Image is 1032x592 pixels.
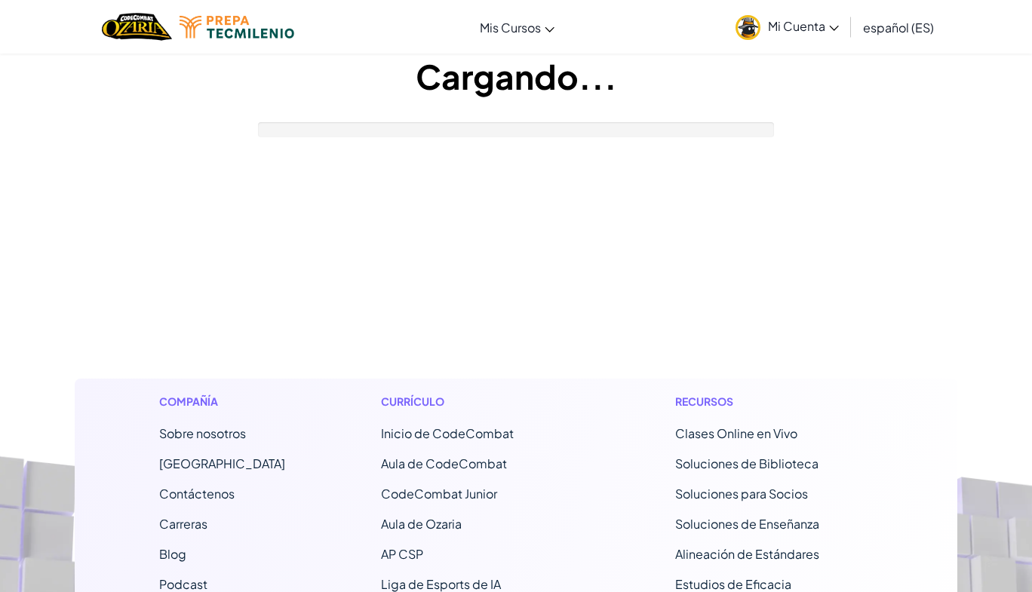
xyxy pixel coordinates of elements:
a: Soluciones de Biblioteca [675,456,819,471]
span: Inicio de CodeCombat [381,425,514,441]
span: Mis Cursos [480,20,541,35]
span: Mi Cuenta [768,18,839,34]
a: Sobre nosotros [159,425,246,441]
span: Contáctenos [159,486,235,502]
a: Aula de CodeCombat [381,456,507,471]
h1: Recursos [675,394,874,409]
a: Clases Online en Vivo [675,425,797,441]
h1: Currículo [381,394,579,409]
img: Home [102,11,172,42]
a: Alineación de Estándares [675,546,819,562]
a: Mis Cursos [472,7,562,48]
a: Ozaria by CodeCombat logo [102,11,172,42]
a: español (ES) [855,7,941,48]
h1: Compañía [159,394,285,409]
a: Soluciones de Enseñanza [675,516,819,532]
a: Liga de Esports de IA [381,576,501,592]
a: Aula de Ozaria [381,516,462,532]
a: [GEOGRAPHIC_DATA] [159,456,285,471]
a: AP CSP [381,546,423,562]
a: Mi Cuenta [728,3,846,51]
a: Estudios de Eficacia [675,576,791,592]
a: Carreras [159,516,207,532]
a: Blog [159,546,186,562]
a: Soluciones para Socios [675,486,808,502]
img: avatar [736,15,760,40]
a: CodeCombat Junior [381,486,497,502]
img: Tecmilenio logo [180,16,294,38]
span: español (ES) [863,20,934,35]
a: Podcast [159,576,207,592]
